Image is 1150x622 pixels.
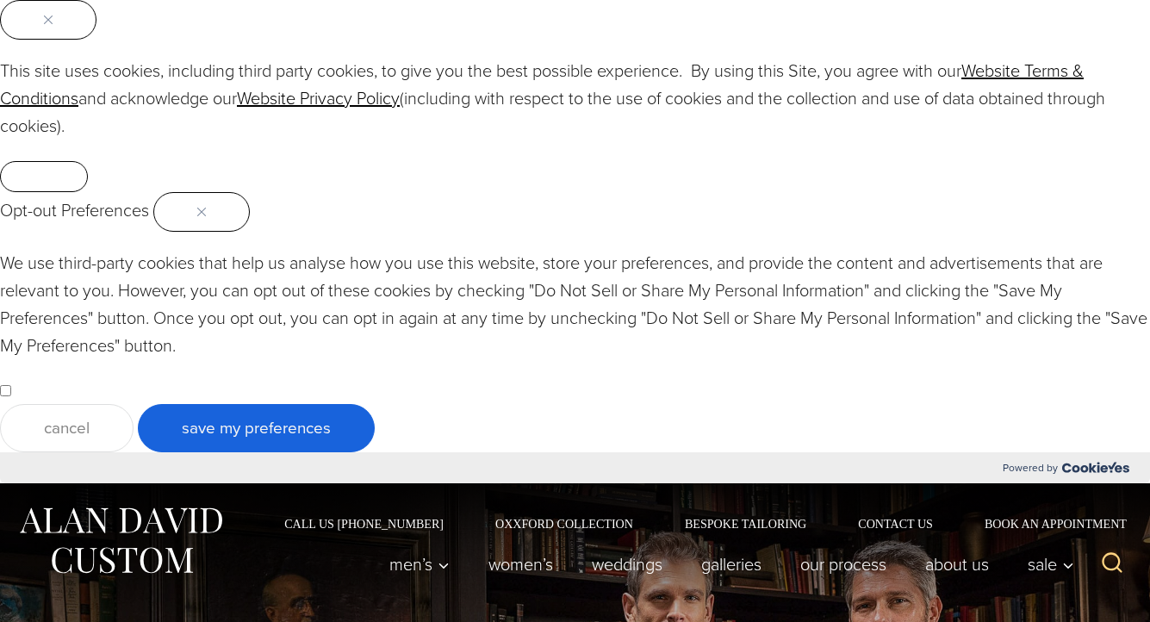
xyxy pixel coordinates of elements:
[832,518,959,530] a: Contact Us
[138,404,375,452] button: Save My Preferences
[1028,556,1074,573] span: Sale
[258,518,469,530] a: Call Us [PHONE_NUMBER]
[370,547,1084,582] nav: Primary Navigation
[1091,544,1133,585] button: View Search Form
[682,547,781,582] a: Galleries
[1062,462,1129,473] img: Cookieyes logo
[959,518,1133,530] a: Book an Appointment
[659,518,832,530] a: Bespoke Tailoring
[469,518,659,530] a: Oxxford Collection
[469,547,573,582] a: Women’s
[573,547,682,582] a: weddings
[197,208,206,216] img: Close
[44,16,53,24] img: Close
[237,85,400,111] a: Website Privacy Policy
[258,518,1133,530] nav: Secondary Navigation
[906,547,1009,582] a: About Us
[153,192,250,232] button: Close
[389,556,450,573] span: Men’s
[17,502,224,579] img: Alan David Custom
[781,547,906,582] a: Our Process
